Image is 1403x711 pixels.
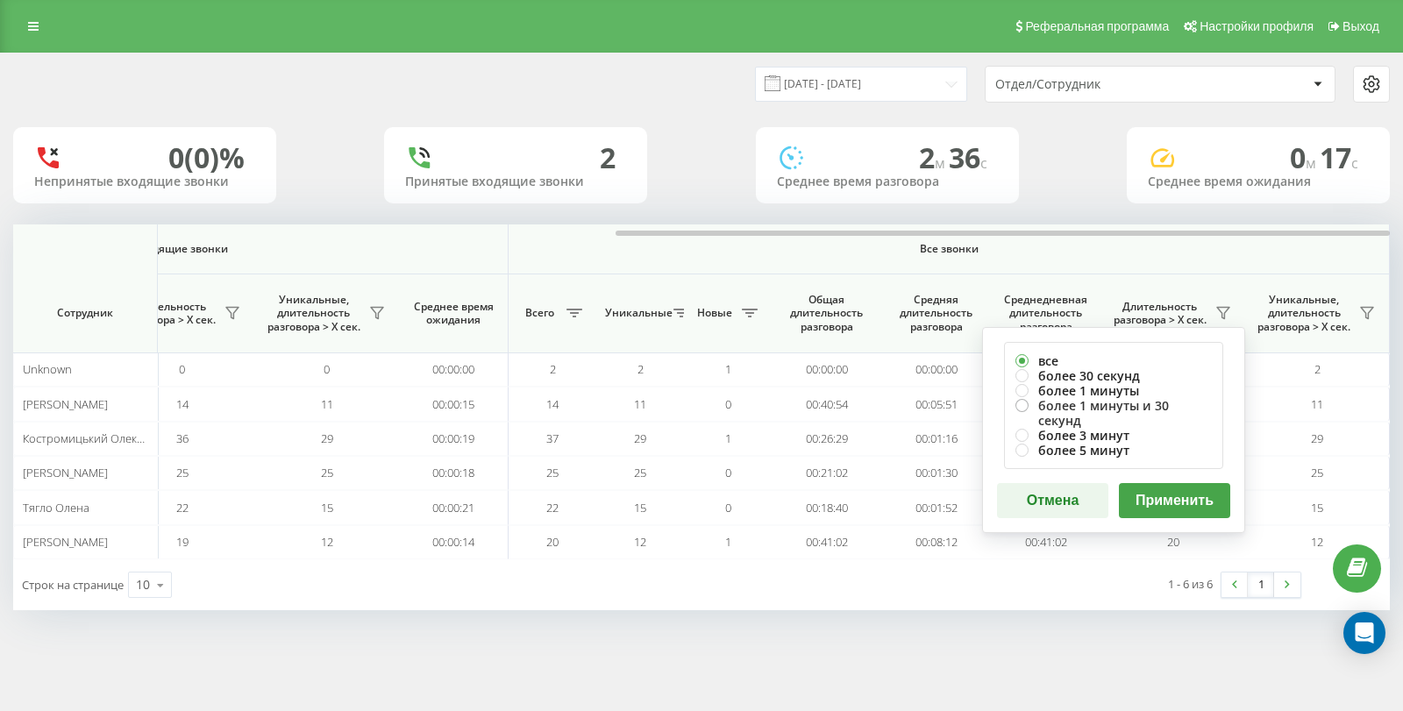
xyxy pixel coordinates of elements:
[894,293,978,334] span: Средняя длительность разговора
[1119,483,1230,518] button: Применить
[634,534,646,550] span: 12
[881,352,991,387] td: 00:00:00
[997,483,1108,518] button: Отмена
[881,422,991,456] td: 00:01:16
[935,153,949,173] span: м
[785,293,868,334] span: Общая длительность разговора
[546,430,559,446] span: 37
[546,396,559,412] span: 14
[23,396,108,412] span: [PERSON_NAME]
[1200,19,1314,33] span: Настройки профиля
[405,174,626,189] div: Принятые входящие звонки
[399,525,509,559] td: 00:00:14
[600,141,616,174] div: 2
[1342,19,1379,33] span: Выход
[1168,575,1213,593] div: 1 - 6 из 6
[1306,153,1320,173] span: м
[176,430,189,446] span: 36
[1314,361,1321,377] span: 2
[321,396,333,412] span: 11
[1311,465,1323,480] span: 25
[324,361,330,377] span: 0
[560,242,1337,256] span: Все звонки
[1015,383,1212,398] label: более 1 минуты
[399,352,509,387] td: 00:00:00
[1320,139,1358,176] span: 17
[725,430,731,446] span: 1
[1015,428,1212,443] label: более 3 минут
[1004,293,1087,334] span: Среднедневная длительность разговора
[176,396,189,412] span: 14
[995,77,1205,92] div: Отдел/Сотрудник
[881,525,991,559] td: 00:08:12
[263,293,364,334] span: Уникальные, длительность разговора > Х сек.
[321,465,333,480] span: 25
[772,422,881,456] td: 00:26:29
[991,525,1100,559] td: 00:41:02
[1109,300,1210,327] span: Длительность разговора > Х сек.
[23,465,108,480] span: [PERSON_NAME]
[1351,153,1358,173] span: c
[23,500,89,515] span: Тягло Олена
[176,534,189,550] span: 19
[1343,612,1385,654] div: Open Intercom Messenger
[881,387,991,421] td: 00:05:51
[1015,353,1212,368] label: все
[1148,174,1369,189] div: Среднее время ожидания
[1311,430,1323,446] span: 29
[919,139,949,176] span: 2
[881,456,991,490] td: 00:01:30
[772,490,881,524] td: 00:18:40
[1015,398,1212,428] label: более 1 минуты и 30 секунд
[1167,534,1179,550] span: 20
[517,306,561,320] span: Всего
[949,139,987,176] span: 36
[546,465,559,480] span: 25
[550,361,556,377] span: 2
[772,387,881,421] td: 00:40:54
[725,465,731,480] span: 0
[725,361,731,377] span: 1
[634,430,646,446] span: 29
[725,396,731,412] span: 0
[777,174,998,189] div: Среднее время разговора
[176,465,189,480] span: 25
[321,500,333,515] span: 15
[23,534,108,550] span: [PERSON_NAME]
[634,500,646,515] span: 15
[546,534,559,550] span: 20
[412,300,495,327] span: Среднее время ожидания
[136,576,150,594] div: 10
[399,387,509,421] td: 00:00:15
[1015,368,1212,383] label: более 30 секунд
[1248,572,1274,597] a: 1
[1311,534,1323,550] span: 12
[321,430,333,446] span: 29
[546,500,559,515] span: 22
[634,465,646,480] span: 25
[28,306,142,320] span: Сотрудник
[637,361,644,377] span: 2
[881,490,991,524] td: 00:01:52
[725,534,731,550] span: 1
[399,456,509,490] td: 00:00:18
[179,361,185,377] span: 0
[725,500,731,515] span: 0
[634,396,646,412] span: 11
[23,430,168,446] span: Костромицький Олександр
[118,300,219,327] span: Длительность разговора > Х сек.
[1015,443,1212,458] label: более 5 минут
[772,456,881,490] td: 00:21:02
[321,534,333,550] span: 12
[22,577,124,593] span: Строк на странице
[772,525,881,559] td: 00:41:02
[1311,396,1323,412] span: 11
[399,422,509,456] td: 00:00:19
[1290,139,1320,176] span: 0
[23,361,72,377] span: Unknown
[1311,500,1323,515] span: 15
[605,306,668,320] span: Уникальные
[176,500,189,515] span: 22
[772,352,881,387] td: 00:00:00
[168,141,245,174] div: 0 (0)%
